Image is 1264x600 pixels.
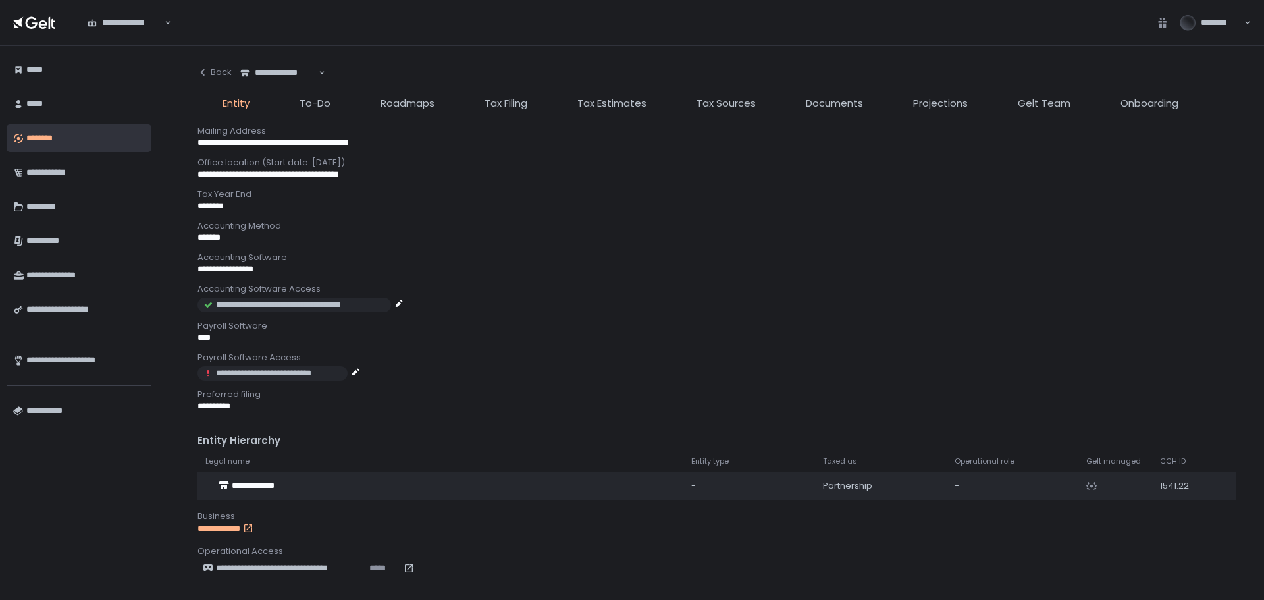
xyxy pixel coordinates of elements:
[955,456,1014,466] span: Operational role
[197,433,1246,449] div: Entity Hierarchy
[300,96,330,111] span: To-Do
[197,157,1246,169] div: Office location (Start date: [DATE])
[197,67,232,78] div: Back
[823,456,857,466] span: Taxed as
[485,96,527,111] span: Tax Filing
[232,59,325,87] div: Search for option
[1086,456,1141,466] span: Gelt managed
[197,320,1246,332] div: Payroll Software
[381,96,434,111] span: Roadmaps
[197,352,1246,364] div: Payroll Software Access
[1160,480,1202,492] div: 1541.22
[823,480,939,492] div: Partnership
[806,96,863,111] span: Documents
[197,59,232,86] button: Back
[1160,456,1186,466] span: CCH ID
[197,188,1246,200] div: Tax Year End
[223,96,250,111] span: Entity
[205,456,250,466] span: Legal name
[197,220,1246,232] div: Accounting Method
[197,545,1246,557] div: Operational Access
[197,510,1246,522] div: Business
[197,283,1246,295] div: Accounting Software Access
[197,252,1246,263] div: Accounting Software
[913,96,968,111] span: Projections
[691,480,807,492] div: -
[691,456,729,466] span: Entity type
[197,125,1246,137] div: Mailing Address
[697,96,756,111] span: Tax Sources
[577,96,646,111] span: Tax Estimates
[1018,96,1070,111] span: Gelt Team
[1120,96,1178,111] span: Onboarding
[79,9,171,37] div: Search for option
[197,389,1246,400] div: Preferred filing
[955,480,1070,492] div: -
